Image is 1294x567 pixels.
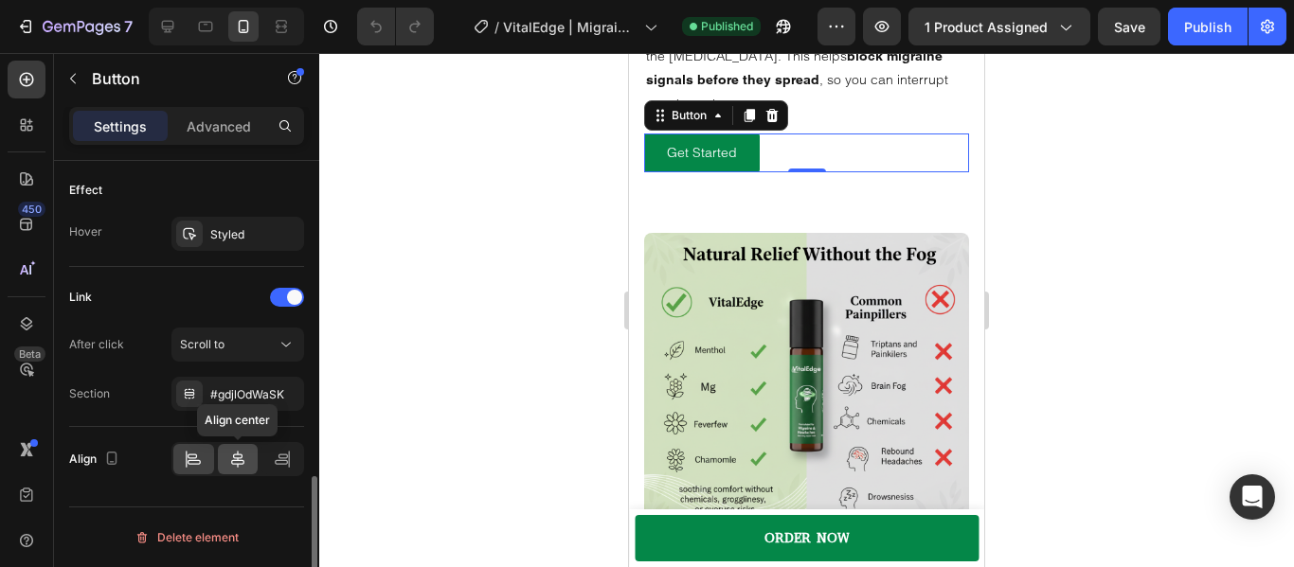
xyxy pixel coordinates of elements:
[171,328,304,362] button: Scroll to
[1184,17,1231,37] div: Publish
[1230,474,1275,520] div: Open Intercom Messenger
[92,67,253,90] p: Button
[701,18,753,35] span: Published
[124,15,133,38] p: 7
[908,8,1090,45] button: 1 product assigned
[180,337,225,351] span: Scroll to
[503,17,637,37] span: VitalEdge | Migraine Relief Roll-On
[69,289,92,306] div: Link
[69,182,102,199] div: Effect
[135,526,239,549] div: Delete element
[494,17,499,37] span: /
[210,226,299,243] div: Styled
[210,386,299,403] div: #gdjlOdWaSK
[94,116,147,136] p: Settings
[925,17,1048,37] span: 1 product assigned
[357,8,434,45] div: Undo/Redo
[1114,19,1145,35] span: Save
[187,116,251,136] p: Advanced
[14,346,45,362] div: Beta
[1168,8,1248,45] button: Publish
[69,336,124,353] div: After click
[69,523,304,553] button: Delete element
[8,8,141,45] button: 7
[69,223,102,240] div: Hover
[69,385,110,402] div: Section
[1098,8,1160,45] button: Save
[629,53,984,567] iframe: Design area
[69,447,123,472] div: Align
[18,202,45,217] div: 450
